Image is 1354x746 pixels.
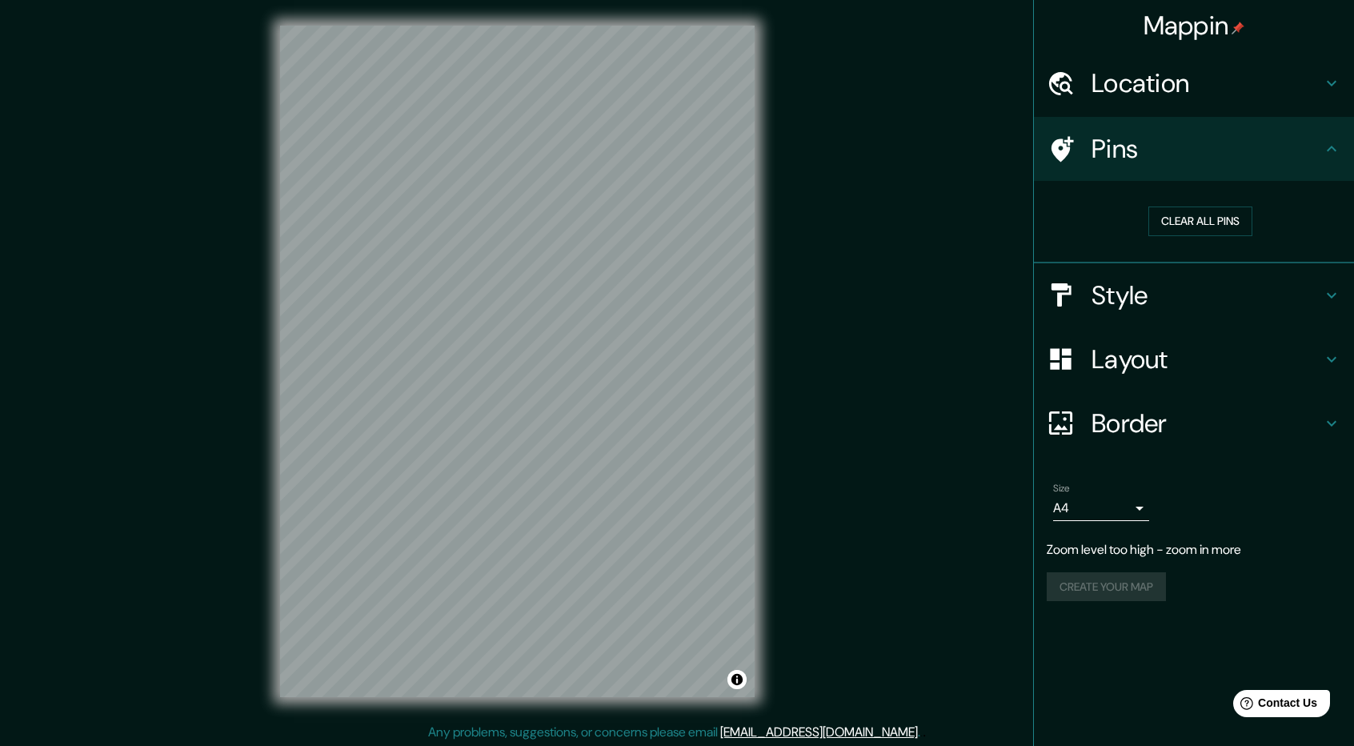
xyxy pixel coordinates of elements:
div: Layout [1034,327,1354,391]
div: A4 [1053,495,1149,521]
p: Any problems, suggestions, or concerns please email . [428,723,920,742]
label: Size [1053,481,1070,495]
div: Style [1034,263,1354,327]
h4: Mappin [1144,10,1245,42]
p: Zoom level too high - zoom in more [1047,540,1341,559]
h4: Border [1092,407,1322,439]
div: . [920,723,923,742]
h4: Layout [1092,343,1322,375]
a: [EMAIL_ADDRESS][DOMAIN_NAME] [720,724,918,740]
button: Clear all pins [1148,207,1252,236]
h4: Location [1092,67,1322,99]
div: Location [1034,51,1354,115]
canvas: Map [280,26,755,697]
iframe: Help widget launcher [1212,684,1336,728]
div: . [923,723,926,742]
img: pin-icon.png [1232,22,1244,34]
button: Toggle attribution [727,670,747,689]
h4: Style [1092,279,1322,311]
div: Pins [1034,117,1354,181]
div: Border [1034,391,1354,455]
h4: Pins [1092,133,1322,165]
